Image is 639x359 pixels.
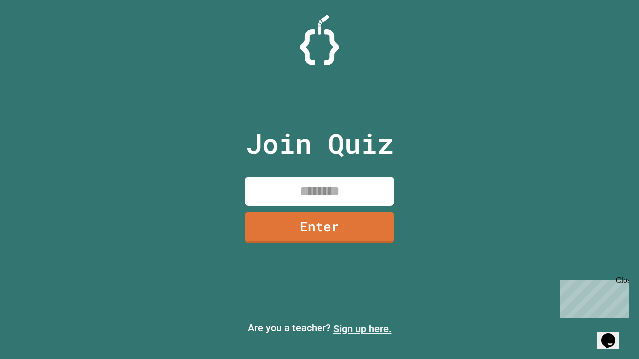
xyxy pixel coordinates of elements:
p: Join Quiz [246,123,394,164]
iframe: chat widget [597,319,629,349]
p: Are you a teacher? [8,320,631,336]
iframe: chat widget [556,276,629,318]
a: Enter [245,212,394,243]
div: Chat with us now!Close [4,4,69,63]
img: Logo.svg [300,15,339,65]
a: Sign up here. [333,323,392,335]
